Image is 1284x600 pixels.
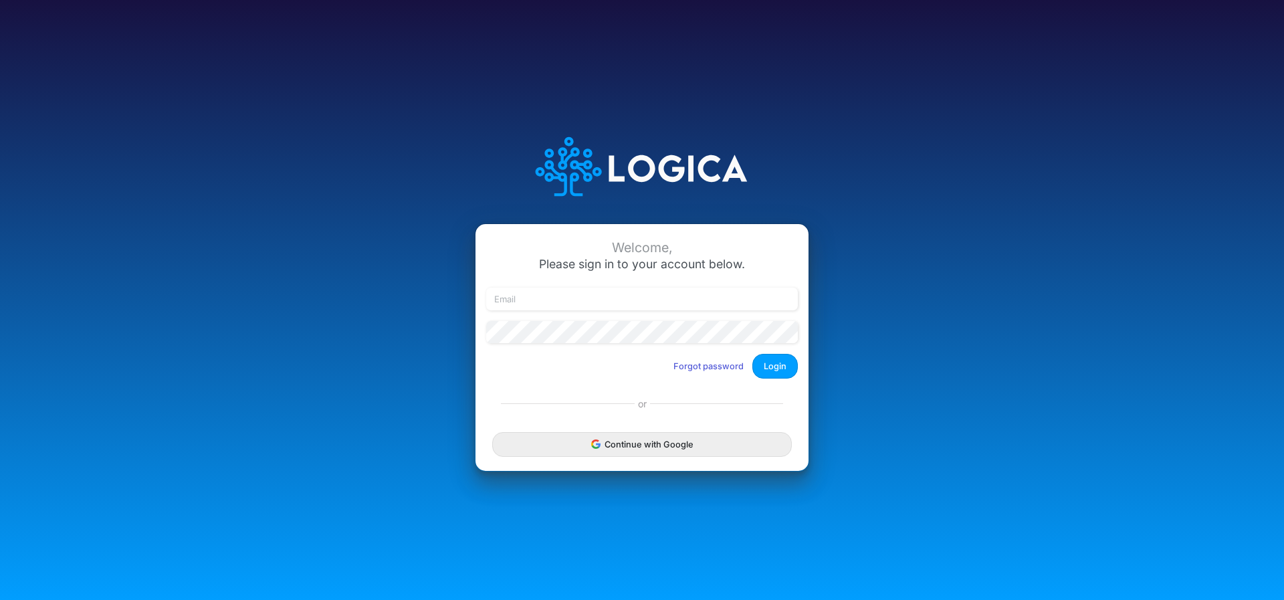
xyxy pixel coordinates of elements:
[539,257,745,271] span: Please sign in to your account below.
[665,355,752,377] button: Forgot password
[752,354,798,379] button: Login
[486,240,798,256] div: Welcome,
[492,432,792,457] button: Continue with Google
[486,288,798,310] input: Email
